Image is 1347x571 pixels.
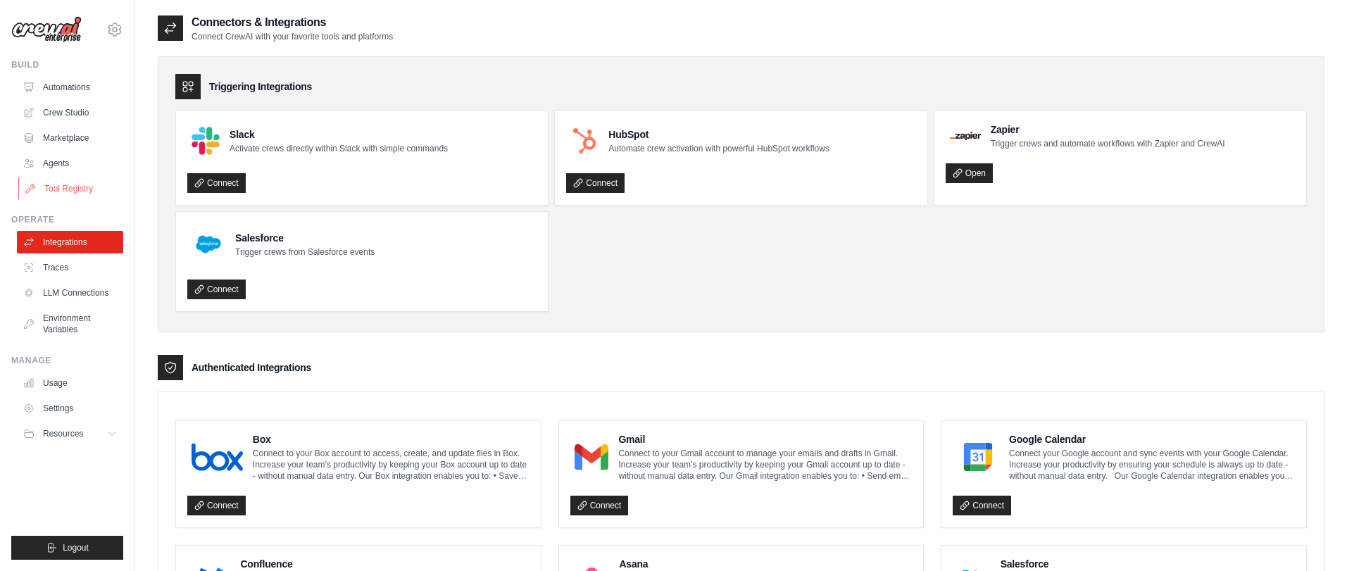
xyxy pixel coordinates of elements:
[950,132,981,140] img: Zapier Logo
[192,443,243,471] img: Box Logo
[17,256,123,279] a: Traces
[570,496,629,515] a: Connect
[235,246,375,258] p: Trigger crews from Salesforce events
[618,432,912,446] h4: Gmail
[192,227,225,261] img: Salesforce Logo
[17,231,123,253] a: Integrations
[17,307,123,341] a: Environment Variables
[209,80,312,94] h3: Triggering Integrations
[240,557,529,571] h4: Confluence
[17,127,123,149] a: Marketplace
[11,536,123,560] button: Logout
[619,557,912,571] h4: Asana
[192,14,393,31] h2: Connectors & Integrations
[11,59,123,70] div: Build
[192,360,311,375] h3: Authenticated Integrations
[17,101,123,124] a: Crew Studio
[17,422,123,445] button: Resources
[230,143,448,154] p: Activate crews directly within Slack with simple commands
[991,138,1225,149] p: Trigger crews and automate workflows with Zapier and CrewAI
[566,173,625,193] a: Connect
[570,127,599,155] img: HubSpot Logo
[11,214,123,225] div: Operate
[618,448,912,482] p: Connect to your Gmail account to manage your emails and drafts in Gmail. Increase your team’s pro...
[608,143,829,154] p: Automate crew activation with powerful HubSpot workflows
[235,231,375,245] h4: Salesforce
[946,163,993,183] a: Open
[11,16,82,43] img: Logo
[575,443,609,471] img: Gmail Logo
[187,173,246,193] a: Connect
[1009,432,1295,446] h4: Google Calendar
[608,127,829,142] h4: HubSpot
[1001,557,1295,571] h4: Salesforce
[17,282,123,304] a: LLM Connections
[63,542,89,553] span: Logout
[17,372,123,394] a: Usage
[1009,448,1295,482] p: Connect your Google account and sync events with your Google Calendar. Increase your productivity...
[230,127,448,142] h4: Slack
[18,177,125,200] a: Tool Registry
[17,397,123,420] a: Settings
[187,280,246,299] a: Connect
[11,355,123,366] div: Manage
[991,123,1225,137] h4: Zapier
[187,496,246,515] a: Connect
[253,448,530,482] p: Connect to your Box account to access, create, and update files in Box. Increase your team’s prod...
[192,127,220,155] img: Slack Logo
[253,432,530,446] h4: Box
[953,496,1011,515] a: Connect
[957,443,999,471] img: Google Calendar Logo
[17,76,123,99] a: Automations
[43,428,83,439] span: Resources
[17,152,123,175] a: Agents
[192,31,393,42] p: Connect CrewAI with your favorite tools and platforms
